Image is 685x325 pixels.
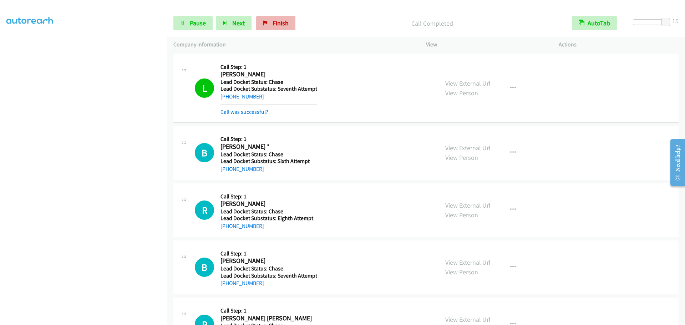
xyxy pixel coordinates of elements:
div: The call is yet to be attempted [195,143,214,162]
a: Pause [173,16,213,30]
h5: Call Step: 1 [220,136,315,143]
a: View External Url [445,144,491,152]
h5: Call Step: 1 [220,64,317,71]
a: View External Url [445,258,491,266]
h5: Lead Docket Status: Chase [220,151,315,158]
span: Next [232,19,245,27]
p: Company Information [173,40,413,49]
h2: [PERSON_NAME] [220,70,315,78]
h5: Call Step: 1 [220,250,317,257]
h5: Lead Docket Status: Chase [220,265,317,272]
a: View Person [445,268,478,276]
h5: Lead Docket Substatus: Eighth Attempt [220,215,315,222]
div: 15 [672,16,679,26]
a: Finish [256,16,295,30]
a: [PHONE_NUMBER] [220,93,264,100]
span: Pause [190,19,206,27]
span: Finish [273,19,289,27]
p: Actions [559,40,679,49]
p: Call Completed [305,19,559,28]
h2: [PERSON_NAME] * [220,143,315,151]
a: [PHONE_NUMBER] [220,166,264,172]
a: View External Url [445,315,491,324]
h5: Lead Docket Substatus: Seventh Attempt [220,85,317,92]
a: View Person [445,211,478,219]
h2: [PERSON_NAME] [PERSON_NAME] [220,314,315,323]
h5: Lead Docket Status: Chase [220,208,315,215]
a: View External Url [445,201,491,209]
h5: Lead Docket Substatus: Seventh Attempt [220,272,317,279]
iframe: Resource Center [664,134,685,191]
p: View [426,40,546,49]
a: [PHONE_NUMBER] [220,280,264,286]
a: View Person [445,153,478,162]
h2: [PERSON_NAME] [220,200,315,208]
h5: Lead Docket Substatus: Sixth Attempt [220,158,315,165]
h1: B [195,143,214,162]
button: AutoTab [572,16,617,30]
h1: L [195,78,214,98]
h5: Call Step: 1 [220,193,315,200]
a: View External Url [445,79,491,87]
a: [PHONE_NUMBER] [220,223,264,229]
h1: R [195,200,214,220]
h5: Call Step: 1 [220,307,315,314]
h2: [PERSON_NAME] [220,257,315,265]
a: Call was successful? [220,108,268,115]
h5: Lead Docket Status: Chase [220,78,317,86]
a: View Person [445,89,478,97]
h1: B [195,258,214,277]
div: The call is yet to be attempted [195,200,214,220]
button: Next [216,16,252,30]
